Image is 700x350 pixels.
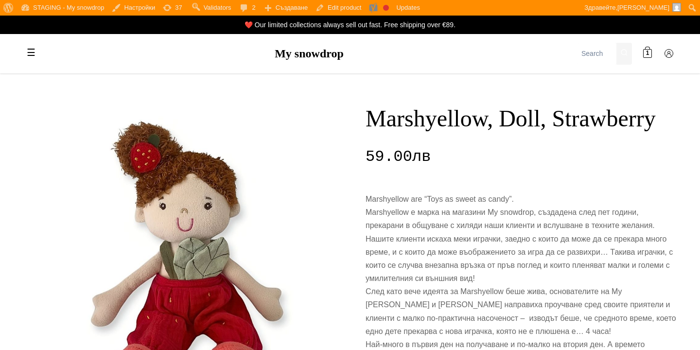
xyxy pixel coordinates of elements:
[366,206,679,285] p: Marshyellow е марка на магазини My snowdrop, създадена след пет години, прекарани в общуване с хи...
[366,192,679,206] p: Marshyellow are “Toys as sweet as candy”.
[383,5,389,11] div: Focus keyphrase not set
[638,44,657,64] a: 1
[275,47,344,60] a: My snowdrop
[21,43,41,63] label: Toggle mobile menu
[412,148,431,166] span: лв
[577,43,616,65] input: Search
[366,105,679,133] h1: Marshyellow, Doll, Strawberry
[366,148,431,166] span: 59.00
[617,4,669,11] span: [PERSON_NAME]
[646,49,649,58] span: 1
